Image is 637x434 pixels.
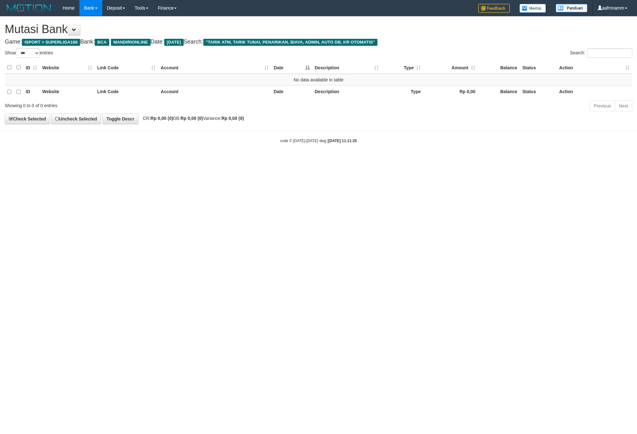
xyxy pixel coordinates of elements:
[556,4,587,12] img: panduan.png
[328,139,357,143] strong: [DATE] 11:11:25
[22,39,80,46] span: ISPORT > SUPERLIGA168
[590,100,615,111] a: Previous
[423,86,478,98] th: Rp 0,00
[312,86,382,98] th: Description
[557,86,632,98] th: Action
[271,61,312,74] th: Date: activate to sort column descending
[478,4,510,13] img: Feedback.jpg
[5,100,261,109] div: Showing 0 to 0 of 0 entries
[570,48,632,58] label: Search:
[158,61,271,74] th: Account: activate to sort column ascending
[180,116,203,121] strong: Rp 0,00 (0)
[478,86,520,98] th: Balance
[557,61,632,74] th: Action: activate to sort column ascending
[151,116,173,121] strong: Rp 0,00 (0)
[5,48,53,58] label: Show entries
[95,39,109,46] span: BCA
[312,61,382,74] th: Description: activate to sort column ascending
[520,61,557,74] th: Status
[203,39,378,46] span: "TARIK ATM, TARIK TUNAI, PENARIKAN, BIAYA, ADMIN, AUTO DB, KR OTOMATIS"
[381,86,423,98] th: Type
[271,86,312,98] th: Date
[40,61,95,74] th: Website: activate to sort column ascending
[5,74,632,86] td: No data available in table
[5,114,50,124] a: Check Selected
[423,61,478,74] th: Amount: activate to sort column ascending
[280,139,357,143] small: code © [DATE]-[DATE] dwg |
[51,114,101,124] a: Uncheck Selected
[23,86,40,98] th: ID
[5,23,632,36] h1: Mutasi Bank
[95,61,158,74] th: Link Code: activate to sort column ascending
[519,4,546,13] img: Button%20Memo.svg
[16,48,40,58] select: Showentries
[40,86,95,98] th: Website
[5,39,632,45] h4: Game: Bank: Date: Search:
[164,39,184,46] span: [DATE]
[140,116,244,121] span: CR: DB: Variance:
[587,48,632,58] input: Search:
[95,86,158,98] th: Link Code
[111,39,151,46] span: MANDIRIONLINE
[158,86,271,98] th: Account
[615,100,632,111] a: Next
[5,3,53,13] img: MOTION_logo.png
[102,114,139,124] a: Toggle Descr
[478,61,520,74] th: Balance
[221,116,244,121] strong: Rp 0,00 (0)
[520,86,557,98] th: Status
[381,61,423,74] th: Type: activate to sort column ascending
[23,61,40,74] th: ID: activate to sort column ascending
